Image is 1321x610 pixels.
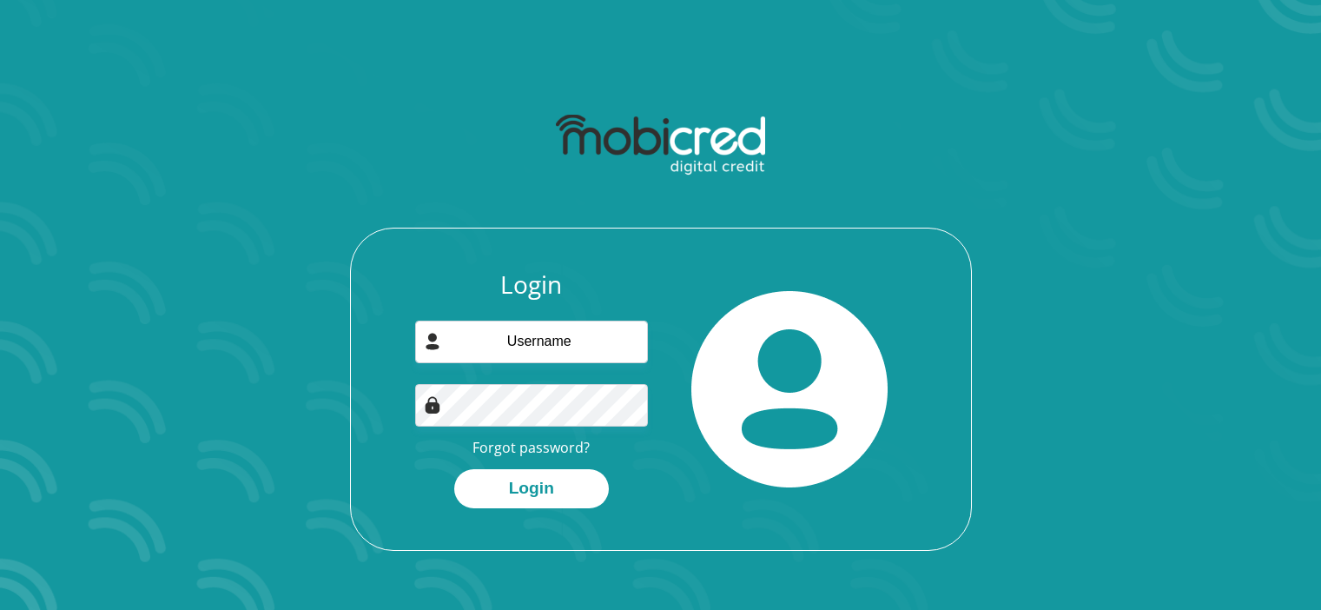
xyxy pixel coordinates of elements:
input: Username [415,321,648,363]
button: Login [454,469,609,508]
a: Forgot password? [472,438,590,457]
img: Image [424,396,441,414]
h3: Login [415,270,648,300]
img: mobicred logo [556,115,765,176]
img: user-icon image [424,333,441,350]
